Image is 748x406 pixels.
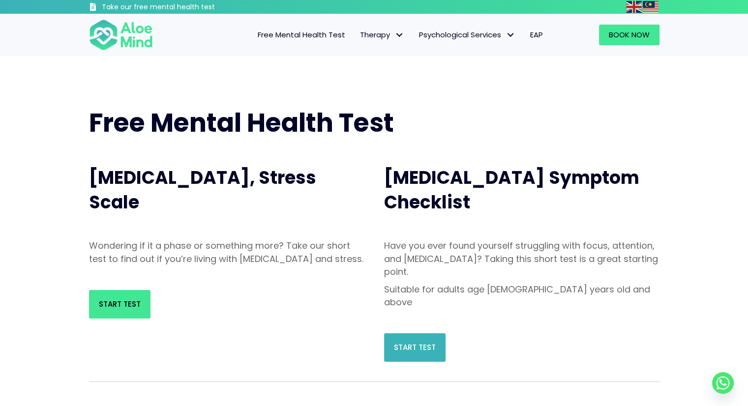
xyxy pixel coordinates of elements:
[643,1,658,13] img: ms
[712,372,734,394] a: Whatsapp
[353,25,412,45] a: TherapyTherapy: submenu
[384,165,639,215] span: [MEDICAL_DATA] Symptom Checklist
[384,333,446,362] a: Start Test
[599,25,659,45] a: Book Now
[626,1,642,13] img: en
[89,2,268,14] a: Take our free mental health test
[166,25,550,45] nav: Menu
[626,1,643,12] a: English
[530,29,543,40] span: EAP
[523,25,550,45] a: EAP
[412,25,523,45] a: Psychological ServicesPsychological Services: submenu
[89,105,394,141] span: Free Mental Health Test
[384,239,659,278] p: Have you ever found yourself struggling with focus, attention, and [MEDICAL_DATA]? Taking this sh...
[394,342,436,352] span: Start Test
[99,299,141,309] span: Start Test
[258,29,345,40] span: Free Mental Health Test
[643,1,659,12] a: Malay
[89,290,150,319] a: Start Test
[504,28,518,42] span: Psychological Services: submenu
[360,29,404,40] span: Therapy
[89,239,364,265] p: Wondering if it a phase or something more? Take our short test to find out if you’re living with ...
[419,29,515,40] span: Psychological Services
[102,2,268,12] h3: Take our free mental health test
[384,283,659,309] p: Suitable for adults age [DEMOGRAPHIC_DATA] years old and above
[250,25,353,45] a: Free Mental Health Test
[89,19,153,51] img: Aloe mind Logo
[89,165,316,215] span: [MEDICAL_DATA], Stress Scale
[392,28,407,42] span: Therapy: submenu
[609,29,650,40] span: Book Now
